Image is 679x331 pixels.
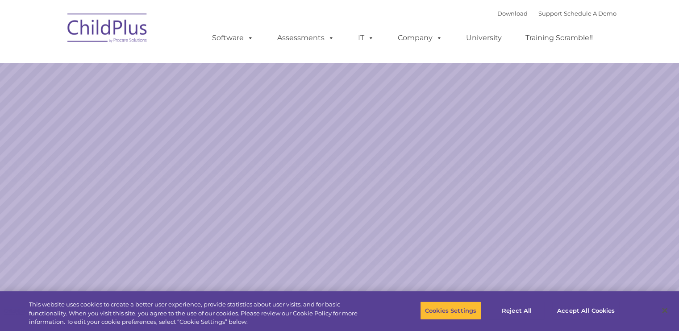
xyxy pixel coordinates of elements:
button: Cookies Settings [420,301,481,320]
a: Support [538,10,562,17]
a: Company [389,29,451,47]
a: Software [203,29,262,47]
a: Download [497,10,528,17]
font: | [497,10,617,17]
a: Assessments [268,29,343,47]
a: IT [349,29,383,47]
button: Accept All Cookies [552,301,620,320]
a: Schedule A Demo [564,10,617,17]
a: University [457,29,511,47]
a: Training Scramble!! [517,29,602,47]
div: This website uses cookies to create a better user experience, provide statistics about user visit... [29,300,374,327]
button: Reject All [489,301,545,320]
button: Close [655,301,675,320]
img: ChildPlus by Procare Solutions [63,7,152,52]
